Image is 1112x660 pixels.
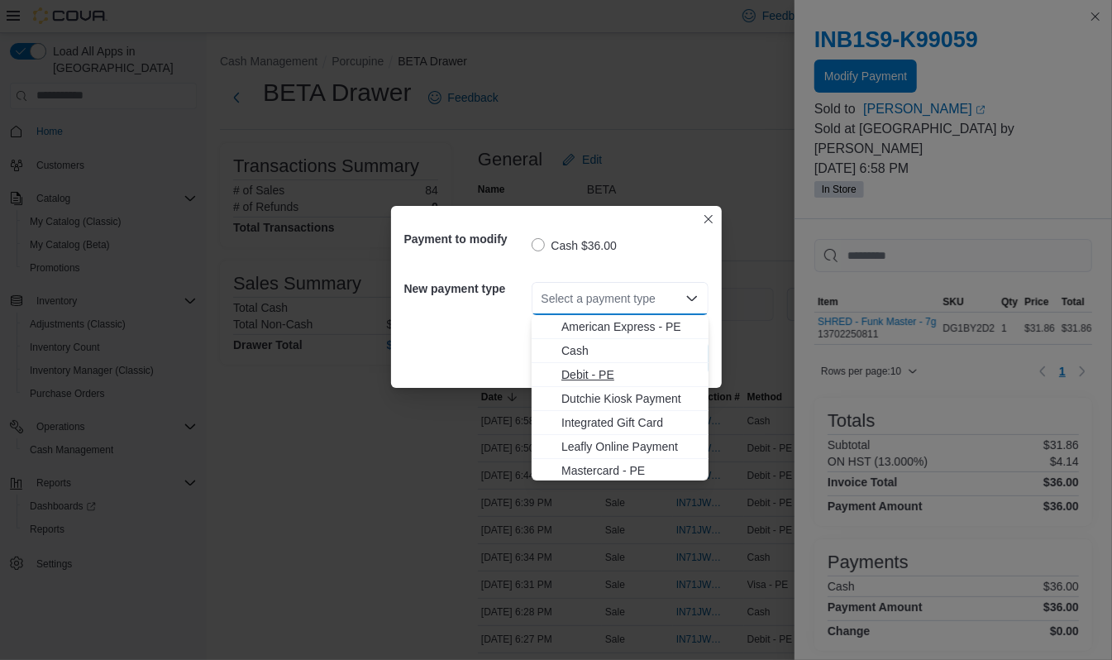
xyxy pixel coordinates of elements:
span: American Express - PE [561,318,699,335]
input: Accessible screen reader label [542,289,543,308]
button: Debit - PE [532,363,709,387]
button: Cash [532,339,709,363]
span: Leafly Online Payment [561,438,699,455]
h5: New payment type [404,272,528,305]
button: Dutchie Kiosk Payment [532,387,709,411]
button: Integrated Gift Card [532,411,709,435]
button: American Express - PE [532,315,709,339]
label: Cash $36.00 [532,236,617,256]
span: Mastercard - PE [561,462,699,479]
span: Cash [561,342,699,359]
h5: Payment to modify [404,222,528,256]
span: Dutchie Kiosk Payment [561,390,699,407]
button: Closes this modal window [699,209,718,229]
button: Mastercard - PE [532,459,709,483]
span: Debit - PE [561,366,699,383]
div: Choose from the following options [532,315,709,531]
button: Leafly Online Payment [532,435,709,459]
button: Close list of options [685,292,699,305]
span: Integrated Gift Card [561,414,699,431]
